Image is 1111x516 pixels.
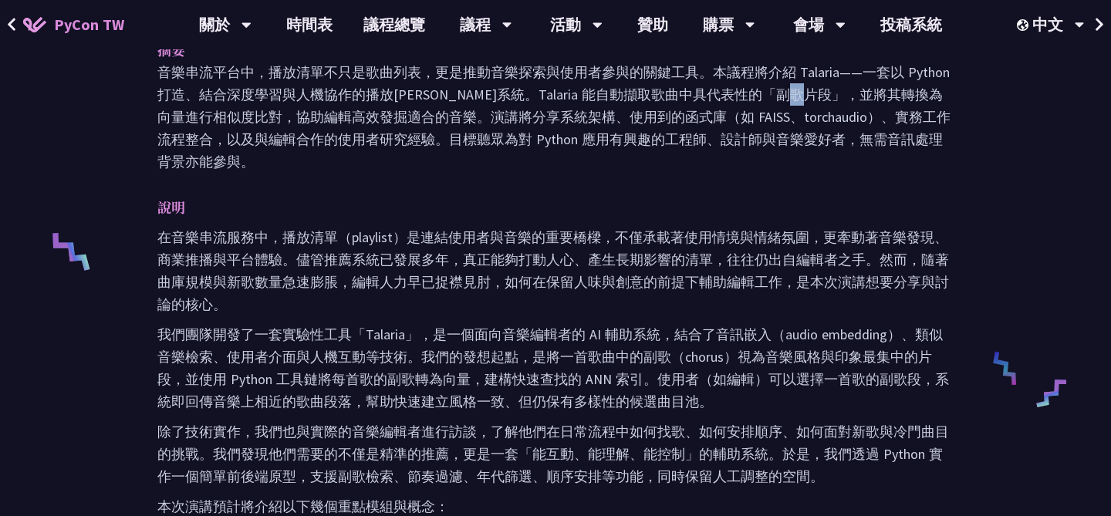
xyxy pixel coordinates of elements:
[23,17,46,32] img: Home icon of PyCon TW 2025
[8,5,140,44] a: PyCon TW
[1017,19,1032,31] img: Locale Icon
[157,61,954,173] p: 音樂串流平台中，播放清單不只是歌曲列表，更是推動音樂探索與使用者參與的關鍵工具。本議程將介紹 Talaria——一套以 Python 打造、結合深度學習與人機協作的播放[PERSON_NAME]...
[157,39,923,61] p: 摘要
[54,13,124,36] span: PyCon TW
[157,420,954,487] p: 除了技術實作，我們也與實際的音樂編輯者進行訪談，了解他們在日常流程中如何找歌、如何安排順序、如何面對新歌與冷門曲目的挑戰。我們發現他們需要的不僅是精準的推薦，更是一套「能互動、能理解、能控制」的...
[157,226,954,315] p: 在音樂串流服務中，播放清單（playlist）是連結使用者與音樂的重要橋樑，不僅承載著使用情境與情緒氛圍，更牽動著音樂發現、商業推播與平台體驗。儘管推薦系統已發展多年，真正能夠打動人心、產生長期...
[157,196,923,218] p: 說明
[157,323,954,413] p: 我們團隊開發了一套實驗性工具「Talaria」，是一個面向音樂編輯者的 AI 輔助系統，結合了音訊嵌入（audio embedding）、類似音樂檢索、使用者介面與人機互動等技術。我們的發想起點...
